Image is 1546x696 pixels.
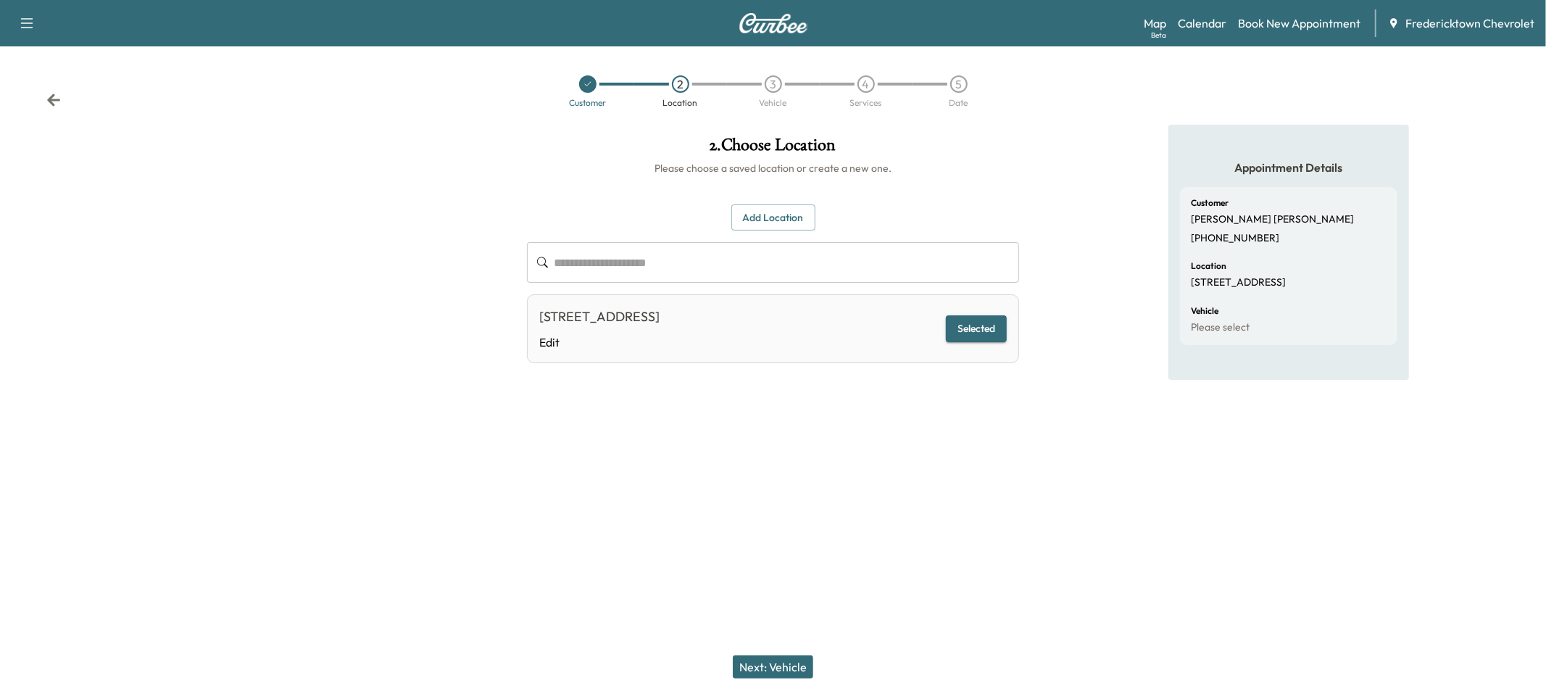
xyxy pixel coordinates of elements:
h6: Customer [1192,199,1229,207]
button: Add Location [731,204,815,231]
div: Customer [569,99,606,107]
h6: Vehicle [1192,307,1219,315]
div: Date [949,99,968,107]
div: Location [663,99,698,107]
p: [PERSON_NAME] [PERSON_NAME] [1192,213,1355,226]
h6: Location [1192,262,1227,270]
div: 3 [765,75,782,93]
div: Beta [1151,30,1166,41]
span: Fredericktown Chevrolet [1405,14,1534,32]
div: [STREET_ADDRESS] [539,307,660,327]
p: [STREET_ADDRESS] [1192,276,1287,289]
img: Curbee Logo [739,13,808,33]
div: 4 [857,75,875,93]
button: Selected [946,315,1007,342]
h1: 2 . Choose Location [527,136,1019,161]
p: Please select [1192,321,1250,334]
button: Next: Vehicle [733,655,813,679]
div: Back [46,93,61,107]
a: Book New Appointment [1238,14,1360,32]
div: Services [850,99,882,107]
div: 5 [950,75,968,93]
h6: Please choose a saved location or create a new one. [527,161,1019,175]
h5: Appointment Details [1180,159,1397,175]
p: [PHONE_NUMBER] [1192,232,1280,245]
a: Calendar [1178,14,1226,32]
div: Vehicle [760,99,787,107]
a: Edit [539,333,660,351]
div: 2 [672,75,689,93]
a: MapBeta [1144,14,1166,32]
